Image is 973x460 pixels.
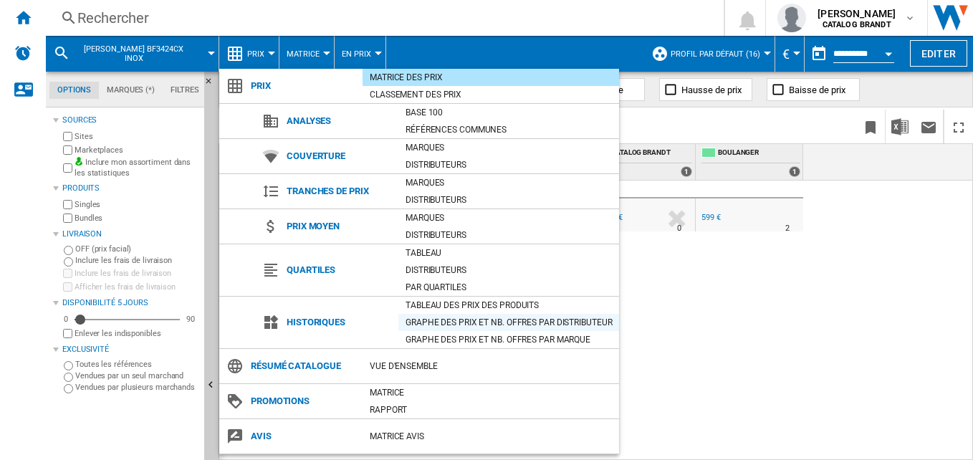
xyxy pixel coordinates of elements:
div: Marques [398,140,619,155]
div: Classement des prix [363,87,619,102]
span: Analyses [279,111,398,131]
span: Promotions [244,391,363,411]
span: Avis [244,426,363,446]
div: Distributeurs [398,193,619,207]
div: Matrice [363,385,619,400]
div: Base 100 [398,105,619,120]
span: Historiques [279,312,398,332]
span: Prix [244,76,363,96]
div: Tableau [398,246,619,260]
span: Tranches de prix [279,181,398,201]
div: Marques [398,176,619,190]
div: Distributeurs [398,228,619,242]
span: Résumé catalogue [244,356,363,376]
div: Matrice AVIS [363,429,619,444]
div: Distributeurs [398,263,619,277]
span: Prix moyen [279,216,398,236]
div: Par quartiles [398,280,619,294]
div: Tableau des prix des produits [398,298,619,312]
div: Références communes [398,123,619,137]
div: Marques [398,211,619,225]
div: Matrice des prix [363,70,619,85]
div: Distributeurs [398,158,619,172]
span: Couverture [279,146,398,166]
div: Vue d'ensemble [363,359,619,373]
div: Graphe des prix et nb. offres par distributeur [398,315,619,330]
span: Quartiles [279,260,398,280]
div: Rapport [363,403,619,417]
div: Graphe des prix et nb. offres par marque [398,332,619,347]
